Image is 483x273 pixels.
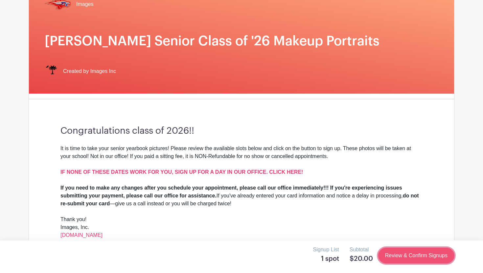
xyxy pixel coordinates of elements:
h1: [PERSON_NAME] Senior Class of '26 Makeup Portraits [45,33,438,49]
p: Subtotal [350,246,373,254]
img: IMAGES%20logo%20transparenT%20PNG%20s.png [45,65,58,78]
a: IF NONE OF THESE DATES WORK FOR YOU, SIGN UP FOR A DAY IN OUR OFFICE. CLICK HERE! [60,169,303,175]
h5: 1 spot [313,255,339,263]
strong: If you need to make any changes after you schedule your appointment, please call our office immed... [60,185,402,198]
a: [DOMAIN_NAME] [60,232,103,238]
strong: do not re-submit your card [60,193,419,206]
a: Review & Confirm Signups [378,248,454,263]
h5: $20.00 [350,255,373,263]
span: Created by Images Inc [63,67,116,75]
div: Images, Inc. [60,223,423,231]
span: Images [76,0,93,8]
div: It is time to take your senior yearbook pictures! Please review the available slots below and cli... [60,145,423,168]
h3: Congratulations class of 2026!! [60,125,423,137]
p: Signup List [313,246,339,254]
div: Thank you! [60,216,423,223]
div: If you've already entered your card information and notice a delay in processing, —give us a call... [60,184,423,208]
